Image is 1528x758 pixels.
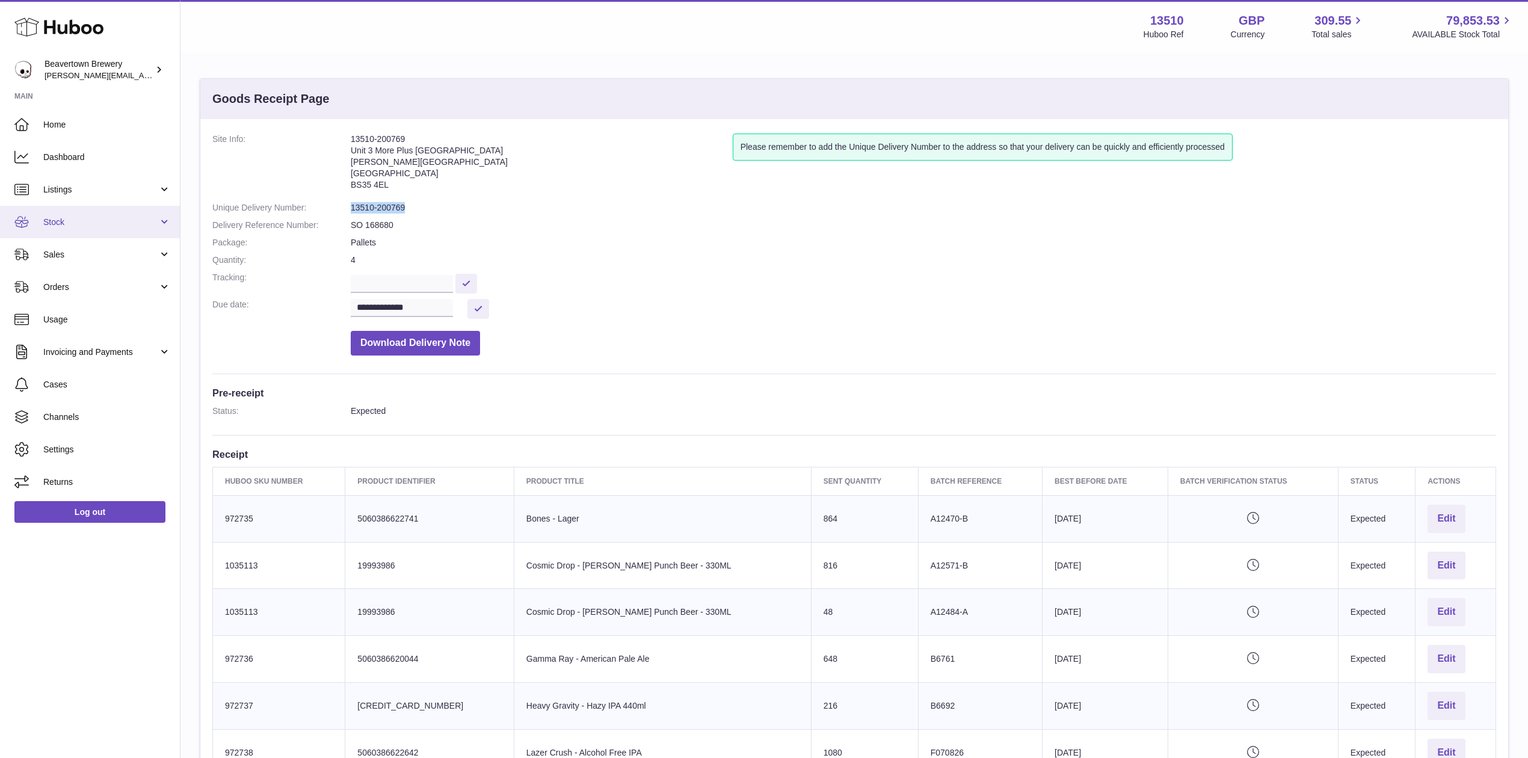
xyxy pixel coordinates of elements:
[514,589,811,636] td: Cosmic Drop - [PERSON_NAME] Punch Beer - 330ML
[213,589,345,636] td: 1035113
[45,58,153,81] div: Beavertown Brewery
[1412,13,1514,40] a: 79,853.53 AVAILABLE Stock Total
[345,467,514,495] th: Product Identifier
[1043,542,1168,589] td: [DATE]
[1338,636,1416,683] td: Expected
[43,347,158,358] span: Invoicing and Payments
[212,272,351,293] dt: Tracking:
[213,636,345,683] td: 972736
[514,636,811,683] td: Gamma Ray - American Pale Ale
[1338,495,1416,542] td: Expected
[43,119,171,131] span: Home
[43,314,171,325] span: Usage
[811,683,918,730] td: 216
[1043,636,1168,683] td: [DATE]
[43,282,158,293] span: Orders
[212,405,351,417] dt: Status:
[1338,589,1416,636] td: Expected
[45,70,306,80] span: [PERSON_NAME][EMAIL_ADDRESS][PERSON_NAME][DOMAIN_NAME]
[514,467,811,495] th: Product title
[351,254,1496,266] dd: 4
[1428,645,1465,673] button: Edit
[514,683,811,730] td: Heavy Gravity - Hazy IPA 440ml
[213,467,345,495] th: Huboo SKU Number
[811,589,918,636] td: 48
[811,636,918,683] td: 648
[918,542,1042,589] td: A12571-B
[1043,467,1168,495] th: Best Before Date
[43,476,171,488] span: Returns
[213,495,345,542] td: 972735
[345,589,514,636] td: 19993986
[345,542,514,589] td: 19993986
[43,444,171,455] span: Settings
[918,683,1042,730] td: B6692
[918,495,1042,542] td: A12470-B
[351,202,1496,214] dd: 13510-200769
[351,331,480,356] button: Download Delivery Note
[43,217,158,228] span: Stock
[733,134,1233,161] div: Please remember to add the Unique Delivery Number to the address so that your delivery can be qui...
[1150,13,1184,29] strong: 13510
[918,636,1042,683] td: B6761
[212,237,351,248] dt: Package:
[213,542,345,589] td: 1035113
[14,61,32,79] img: Matthew.McCormack@beavertownbrewery.co.uk
[1428,552,1465,580] button: Edit
[212,202,351,214] dt: Unique Delivery Number:
[918,467,1042,495] th: Batch Reference
[811,542,918,589] td: 816
[1338,683,1416,730] td: Expected
[1412,29,1514,40] span: AVAILABLE Stock Total
[1239,13,1265,29] strong: GBP
[213,683,345,730] td: 972737
[212,386,1496,399] h3: Pre-receipt
[1043,495,1168,542] td: [DATE]
[514,495,811,542] td: Bones - Lager
[212,220,351,231] dt: Delivery Reference Number:
[1311,13,1365,40] a: 309.55 Total sales
[811,467,918,495] th: Sent Quantity
[811,495,918,542] td: 864
[345,636,514,683] td: 5060386620044
[1446,13,1500,29] span: 79,853.53
[1428,598,1465,626] button: Edit
[1144,29,1184,40] div: Huboo Ref
[14,501,165,523] a: Log out
[1311,29,1365,40] span: Total sales
[43,184,158,196] span: Listings
[351,220,1496,231] dd: SO 168680
[918,589,1042,636] td: A12484-A
[212,134,351,196] dt: Site Info:
[1314,13,1351,29] span: 309.55
[43,152,171,163] span: Dashboard
[514,542,811,589] td: Cosmic Drop - [PERSON_NAME] Punch Beer - 330ML
[1428,692,1465,720] button: Edit
[351,134,733,196] address: 13510-200769 Unit 3 More Plus [GEOGRAPHIC_DATA] [PERSON_NAME][GEOGRAPHIC_DATA] [GEOGRAPHIC_DATA] ...
[1416,467,1496,495] th: Actions
[43,379,171,390] span: Cases
[1043,683,1168,730] td: [DATE]
[1338,542,1416,589] td: Expected
[212,448,1496,461] h3: Receipt
[345,683,514,730] td: [CREDIT_CARD_NUMBER]
[212,91,330,107] h3: Goods Receipt Page
[43,249,158,260] span: Sales
[1428,505,1465,533] button: Edit
[212,299,351,319] dt: Due date:
[1168,467,1338,495] th: Batch Verification Status
[351,405,1496,417] dd: Expected
[345,495,514,542] td: 5060386622741
[1043,589,1168,636] td: [DATE]
[351,237,1496,248] dd: Pallets
[1231,29,1265,40] div: Currency
[1338,467,1416,495] th: Status
[212,254,351,266] dt: Quantity:
[43,411,171,423] span: Channels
